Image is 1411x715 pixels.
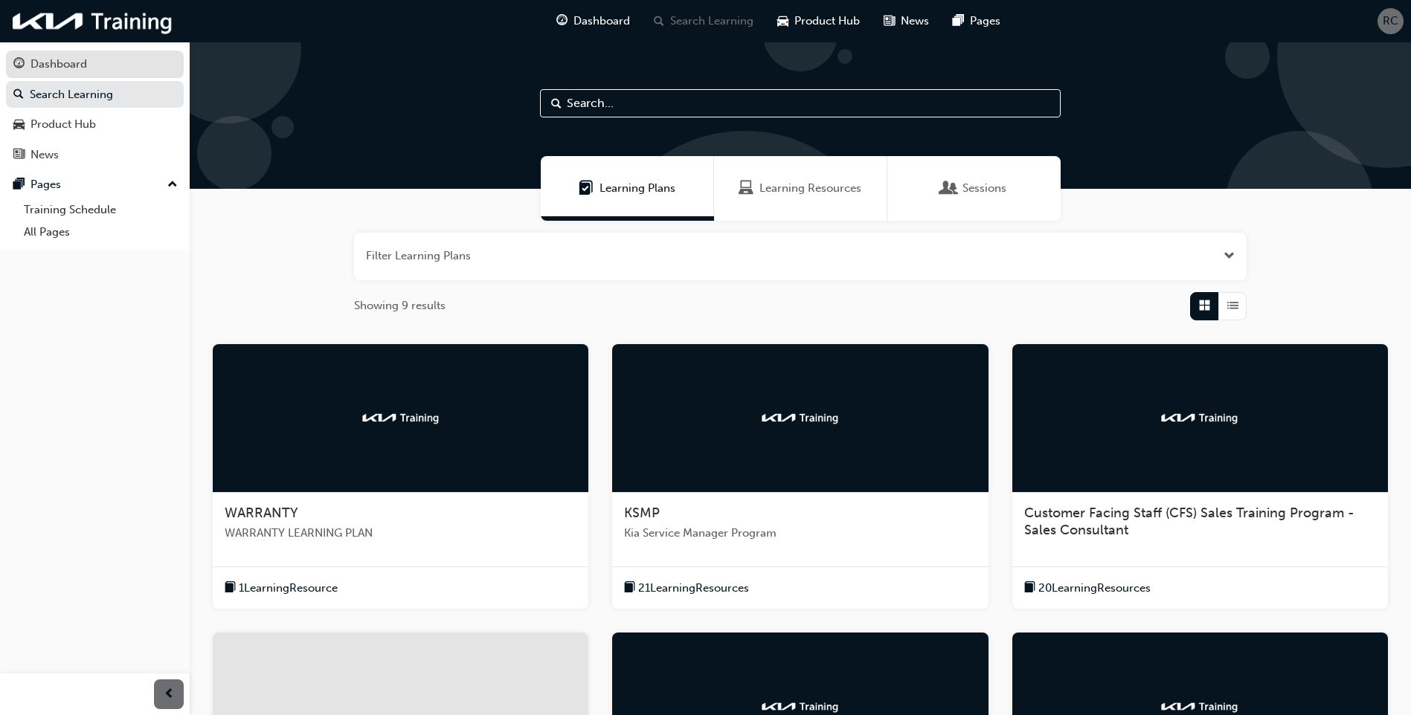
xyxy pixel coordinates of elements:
span: book-icon [225,579,236,598]
span: pages-icon [13,178,25,192]
span: Sessions [942,180,957,197]
a: car-iconProduct Hub [765,6,872,36]
span: Search [551,95,562,112]
span: List [1227,297,1238,314]
a: SessionsSessions [887,156,1061,221]
span: Customer Facing Staff (CFS) Sales Training Program - Sales Consultant [1024,505,1354,539]
span: 20 Learning Resources [1038,580,1151,597]
a: kia-trainingWARRANTYWARRANTY LEARNING PLANbook-icon1LearningResource [213,344,588,609]
button: Pages [6,171,184,198]
img: kia-training [759,410,841,425]
span: Learning Resources [739,180,753,197]
a: kia-trainingCustomer Facing Staff (CFS) Sales Training Program - Sales Consultantbook-icon20Learn... [1012,344,1388,609]
span: pages-icon [953,12,964,30]
span: Sessions [962,180,1006,197]
span: WARRANTY [225,505,298,521]
div: Pages [30,176,61,193]
span: up-icon [167,175,178,195]
span: guage-icon [556,12,568,30]
div: Product Hub [30,116,96,133]
span: guage-icon [13,58,25,71]
span: Kia Service Manager Program [624,525,976,542]
span: WARRANTY LEARNING PLAN [225,525,576,542]
span: news-icon [884,12,895,30]
a: Dashboard [6,51,184,78]
a: All Pages [18,221,184,244]
img: kia-training [1159,699,1241,714]
img: kia-training [1159,410,1241,425]
span: Learning Plans [600,180,675,197]
span: Search Learning [670,13,753,30]
img: kia-training [759,699,841,714]
span: 1 Learning Resource [239,580,338,597]
span: Product Hub [794,13,860,30]
span: book-icon [1024,579,1035,598]
span: book-icon [624,579,635,598]
div: News [30,146,59,164]
span: car-icon [777,12,788,30]
input: Search... [540,89,1061,117]
span: Learning Plans [579,180,594,197]
span: RC [1383,13,1398,30]
span: Showing 9 results [354,297,446,314]
a: Learning PlansLearning Plans [541,156,714,221]
span: News [901,13,929,30]
button: book-icon1LearningResource [225,579,338,598]
a: news-iconNews [872,6,941,36]
div: Dashboard [30,56,87,73]
span: Grid [1199,297,1210,314]
span: search-icon [13,88,24,102]
button: RC [1378,8,1404,34]
button: DashboardSearch LearningProduct HubNews [6,48,184,171]
a: Search Learning [6,81,184,109]
a: Training Schedule [18,198,184,221]
a: Product Hub [6,111,184,138]
a: guage-iconDashboard [544,6,642,36]
span: prev-icon [164,685,175,704]
span: 21 Learning Resources [638,580,749,597]
a: kia-trainingKSMPKia Service Manager Programbook-icon21LearningResources [612,344,988,609]
a: search-iconSearch Learning [642,6,765,36]
span: KSMP [624,505,660,521]
img: kia-training [7,6,179,36]
button: Open the filter [1224,247,1235,265]
span: car-icon [13,118,25,132]
img: kia-training [360,410,442,425]
span: search-icon [654,12,664,30]
button: book-icon21LearningResources [624,579,749,598]
button: book-icon20LearningResources [1024,579,1151,598]
span: Pages [970,13,1000,30]
span: news-icon [13,149,25,162]
a: Learning ResourcesLearning Resources [714,156,887,221]
span: Dashboard [573,13,630,30]
span: Learning Resources [759,180,861,197]
a: pages-iconPages [941,6,1012,36]
a: News [6,141,184,169]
